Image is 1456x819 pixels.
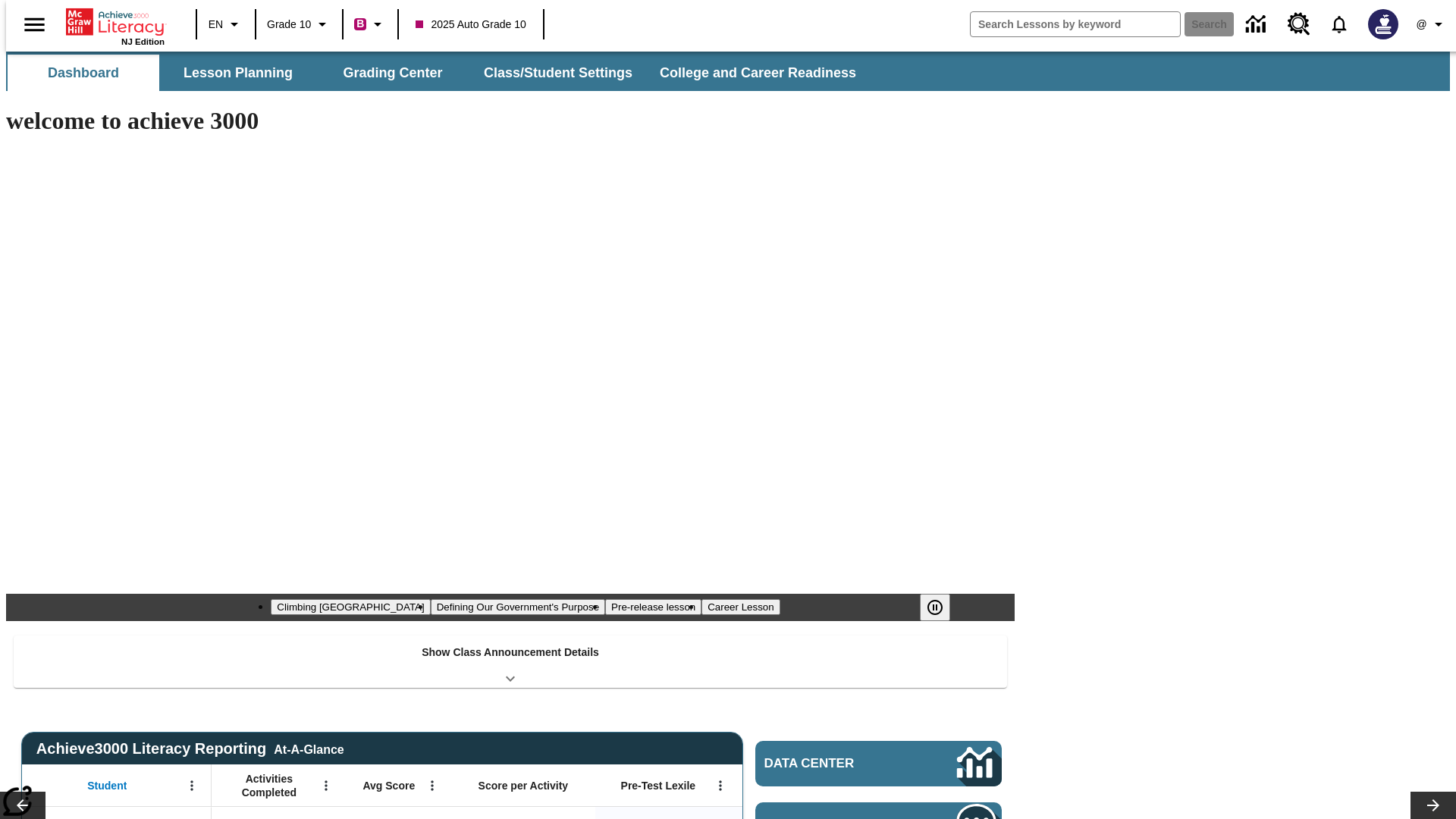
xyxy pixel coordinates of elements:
button: Open Menu [315,774,337,797]
button: Grading Center [317,55,469,91]
button: Open Menu [421,774,444,797]
button: Dashboard [8,55,159,91]
button: Profile/Settings [1407,11,1456,38]
a: Resource Center, Will open in new tab [1279,4,1319,45]
span: Grade 10 [267,17,311,33]
div: At-A-Glance [274,740,344,757]
span: Student [87,779,127,792]
div: SubNavbar [6,55,870,91]
span: NJ Edition [121,37,165,46]
button: Grade: Grade 10, Select a grade [261,11,337,38]
button: Slide 1 Climbing Mount Tai [271,599,430,615]
img: Avatar [1368,9,1398,39]
a: Data Center [755,741,1002,786]
div: Home [66,5,165,46]
button: Open Menu [709,774,732,797]
span: Data Center [764,756,906,771]
button: Slide 2 Defining Our Government's Purpose [431,599,605,615]
span: B [356,14,364,33]
button: Slide 3 Pre-release lesson [605,599,701,615]
a: Home [66,7,165,37]
a: Data Center [1237,4,1279,45]
button: Lesson carousel, Next [1410,792,1456,819]
span: 2025 Auto Grade 10 [416,17,526,33]
span: Score per Activity [479,779,569,792]
input: search field [971,12,1180,36]
p: Show Class Announcement Details [422,645,599,661]
span: Pre-Test Lexile [621,779,696,792]
span: Achieve3000 Literacy Reporting [36,740,344,758]
button: Class/Student Settings [472,55,645,91]
span: EN [209,17,223,33]
button: Select a new avatar [1359,5,1407,44]
span: Activities Completed [219,772,319,799]
button: Open side menu [12,2,57,47]
button: Slide 4 Career Lesson [701,599,780,615]
div: SubNavbar [6,52,1450,91]
h1: welcome to achieve 3000 [6,107,1015,135]
button: Lesson Planning [162,55,314,91]
a: Notifications [1319,5,1359,44]
button: College and Career Readiness [648,55,868,91]
button: Open Menu [180,774,203,797]
div: Show Class Announcement Details [14,635,1007,688]
button: Pause [920,594,950,621]
span: @ [1416,17,1426,33]
span: Avg Score [362,779,415,792]
div: Pause [920,594,965,621]
button: Boost Class color is violet red. Change class color [348,11,393,38]
button: Language: EN, Select a language [202,11,250,38]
